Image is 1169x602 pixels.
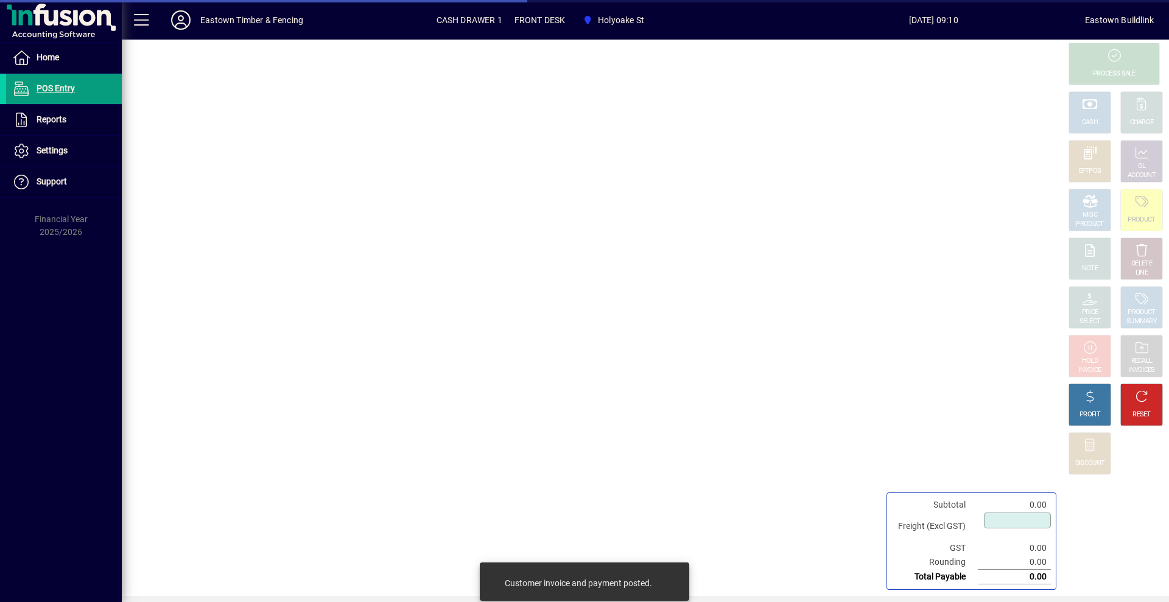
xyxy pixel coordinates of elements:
td: Freight (Excl GST) [892,512,978,541]
div: NOTE [1082,264,1098,273]
div: SELECT [1079,317,1101,326]
span: Home [37,52,59,62]
div: DISCOUNT [1075,459,1104,468]
div: RECALL [1131,357,1153,366]
div: RESET [1132,410,1151,419]
div: HOLD [1082,357,1098,366]
div: CHARGE [1130,118,1154,127]
div: MISC [1083,211,1097,220]
td: 0.00 [978,498,1051,512]
td: Subtotal [892,498,978,512]
td: GST [892,541,978,555]
a: Support [6,167,122,197]
div: CASH [1082,118,1098,127]
span: Holyoake St [578,9,649,31]
div: DELETE [1131,259,1152,268]
div: Customer invoice and payment posted. [505,577,652,589]
div: SUMMARY [1126,317,1157,326]
div: PROFIT [1079,410,1100,419]
div: PRODUCT [1128,308,1155,317]
a: Home [6,43,122,73]
div: INVOICES [1128,366,1154,375]
div: PRODUCT [1128,215,1155,225]
span: Support [37,177,67,186]
div: PROCESS SALE [1093,69,1136,79]
div: Eastown Buildlink [1085,10,1154,30]
div: LINE [1136,268,1148,278]
td: Total Payable [892,570,978,584]
span: [DATE] 09:10 [782,10,1085,30]
span: CASH DRAWER 1 [437,10,502,30]
td: Rounding [892,555,978,570]
div: PRODUCT [1076,220,1103,229]
div: GL [1138,162,1146,171]
td: 0.00 [978,570,1051,584]
div: EFTPOS [1079,167,1101,176]
div: INVOICE [1078,366,1101,375]
div: ACCOUNT [1128,171,1156,180]
div: Eastown Timber & Fencing [200,10,303,30]
span: POS Entry [37,83,75,93]
td: 0.00 [978,541,1051,555]
span: Holyoake St [598,10,644,30]
span: FRONT DESK [514,10,566,30]
td: 0.00 [978,555,1051,570]
button: Profile [161,9,200,31]
div: PRICE [1082,308,1098,317]
span: Settings [37,145,68,155]
a: Settings [6,136,122,166]
a: Reports [6,105,122,135]
span: Reports [37,114,66,124]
